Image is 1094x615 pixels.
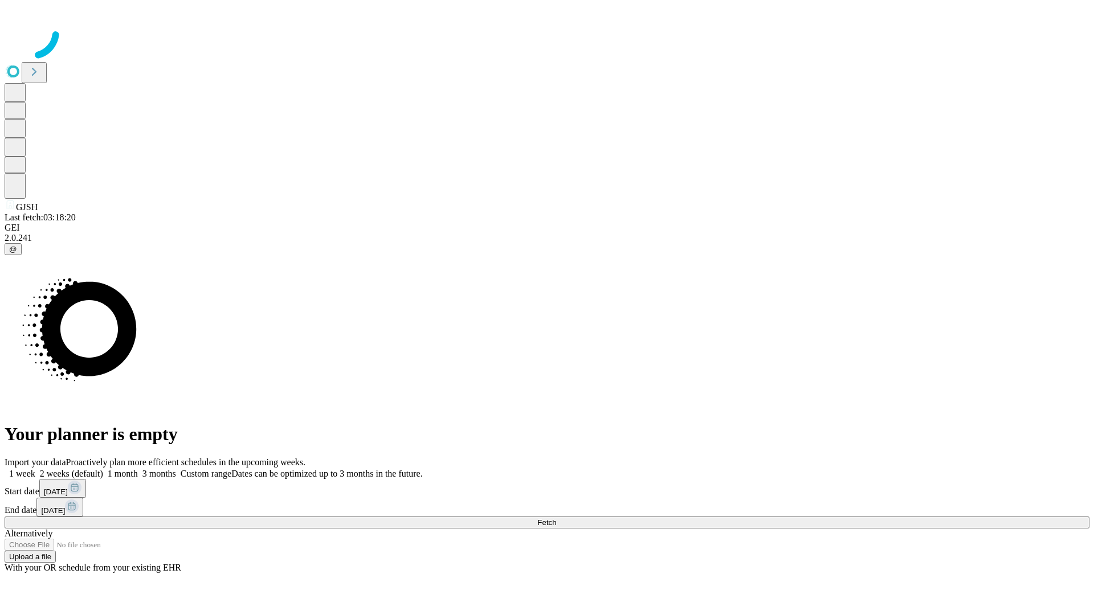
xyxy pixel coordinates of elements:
[36,498,83,516] button: [DATE]
[39,479,86,498] button: [DATE]
[5,528,52,538] span: Alternatively
[5,498,1089,516] div: End date
[9,245,17,253] span: @
[66,457,305,467] span: Proactively plan more efficient schedules in the upcoming weeks.
[231,469,422,478] span: Dates can be optimized up to 3 months in the future.
[5,233,1089,243] div: 2.0.241
[40,469,103,478] span: 2 weeks (default)
[537,518,556,527] span: Fetch
[181,469,231,478] span: Custom range
[5,212,76,222] span: Last fetch: 03:18:20
[108,469,138,478] span: 1 month
[142,469,176,478] span: 3 months
[5,424,1089,445] h1: Your planner is empty
[5,479,1089,498] div: Start date
[5,457,66,467] span: Import your data
[5,563,181,572] span: With your OR schedule from your existing EHR
[5,243,22,255] button: @
[5,516,1089,528] button: Fetch
[16,202,38,212] span: GJSH
[5,551,56,563] button: Upload a file
[41,506,65,515] span: [DATE]
[5,223,1089,233] div: GEI
[9,469,35,478] span: 1 week
[44,487,68,496] span: [DATE]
